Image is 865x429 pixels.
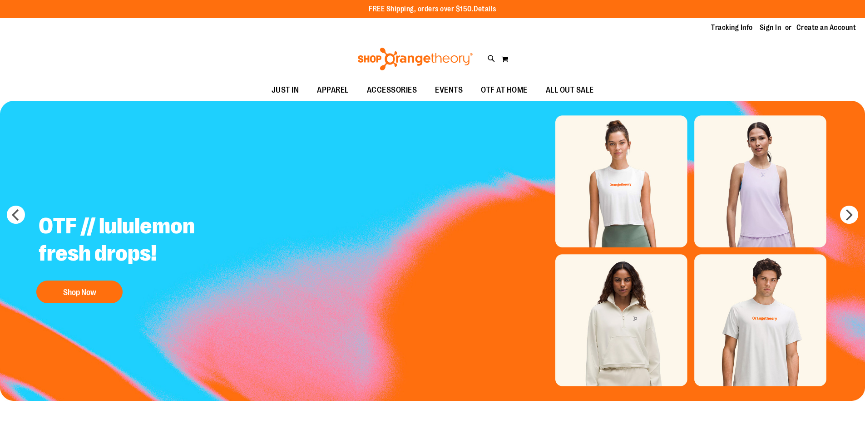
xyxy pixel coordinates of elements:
[760,23,781,33] a: Sign In
[840,206,858,224] button: next
[369,4,496,15] p: FREE Shipping, orders over $150.
[32,206,257,308] a: OTF // lululemon fresh drops! Shop Now
[272,80,299,100] span: JUST IN
[36,281,123,303] button: Shop Now
[481,80,528,100] span: OTF AT HOME
[435,80,463,100] span: EVENTS
[32,206,257,276] h2: OTF // lululemon fresh drops!
[796,23,856,33] a: Create an Account
[7,206,25,224] button: prev
[356,48,474,70] img: Shop Orangetheory
[711,23,753,33] a: Tracking Info
[474,5,496,13] a: Details
[546,80,594,100] span: ALL OUT SALE
[317,80,349,100] span: APPAREL
[367,80,417,100] span: ACCESSORIES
